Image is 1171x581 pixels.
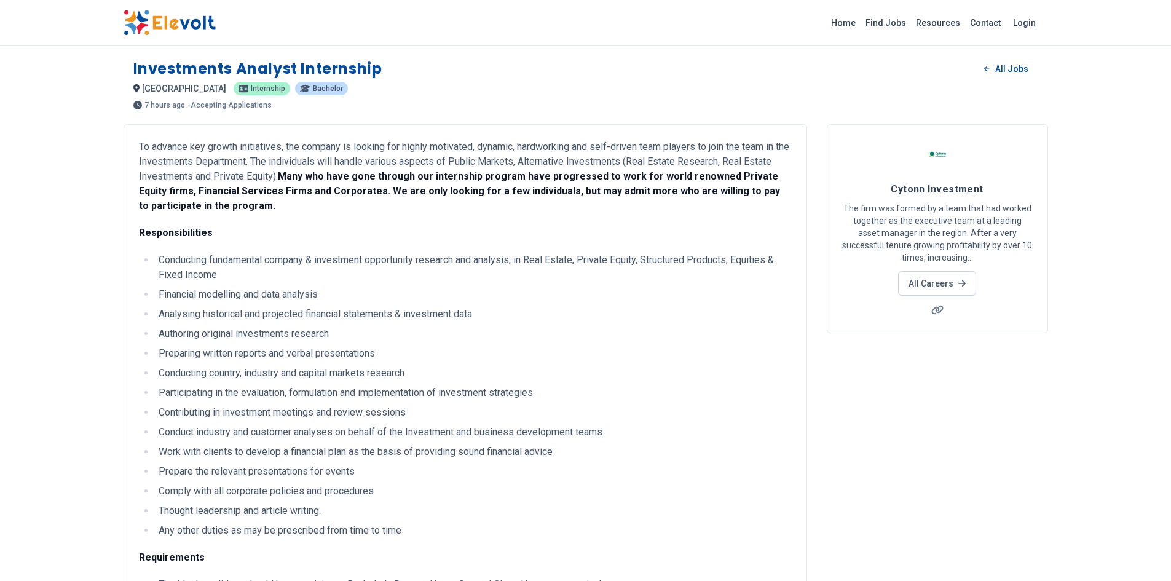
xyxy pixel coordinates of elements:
li: Conducting fundamental company & investment opportunity research and analysis, in Real Estate, Pr... [155,253,792,282]
li: Prepare the relevant presentations for events [155,464,792,479]
span: internship [251,85,285,92]
span: Cytonn Investment [891,183,984,195]
strong: Responsibilities [139,227,213,239]
h1: Investments Analyst Internship [133,59,382,79]
li: Conducting country, industry and capital markets research [155,366,792,381]
img: Elevolt [124,10,216,36]
a: Find Jobs [861,13,911,33]
a: Login [1006,10,1043,35]
li: Work with clients to develop a financial plan as the basis of providing sound financial advice [155,445,792,459]
p: To advance key growth initiatives, the company is looking for highly motivated, dynamic, hardwork... [139,140,792,213]
li: Financial modelling and data analysis [155,287,792,302]
iframe: Advertisement [827,348,1048,520]
li: Preparing written reports and verbal presentations [155,346,792,361]
li: Authoring original investments research [155,326,792,341]
a: Resources [911,13,965,33]
strong: Many who have gone through our internship program have progressed to work for world renowned Priv... [139,170,780,211]
span: [GEOGRAPHIC_DATA] [142,84,226,93]
strong: Requirements [139,551,205,563]
a: All Careers [898,271,976,296]
li: Thought leadership and article writing. [155,504,792,518]
li: Contributing in investment meetings and review sessions [155,405,792,420]
li: Analysing historical and projected financial statements & investment data [155,307,792,322]
li: Any other duties as may be prescribed from time to time [155,523,792,538]
li: Conduct industry and customer analyses on behalf of the Investment and business development teams [155,425,792,440]
p: The firm was formed by a team that had worked together as the executive team at a leading asset m... [842,202,1033,264]
li: Participating in the evaluation, formulation and implementation of investment strategies [155,385,792,400]
a: Contact [965,13,1006,33]
a: Home [826,13,861,33]
p: - Accepting Applications [187,101,272,109]
a: All Jobs [974,60,1038,78]
span: 7 hours ago [144,101,185,109]
span: bachelor [313,85,343,92]
li: Comply with all corporate policies and procedures [155,484,792,499]
img: Cytonn Investment [922,140,953,170]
